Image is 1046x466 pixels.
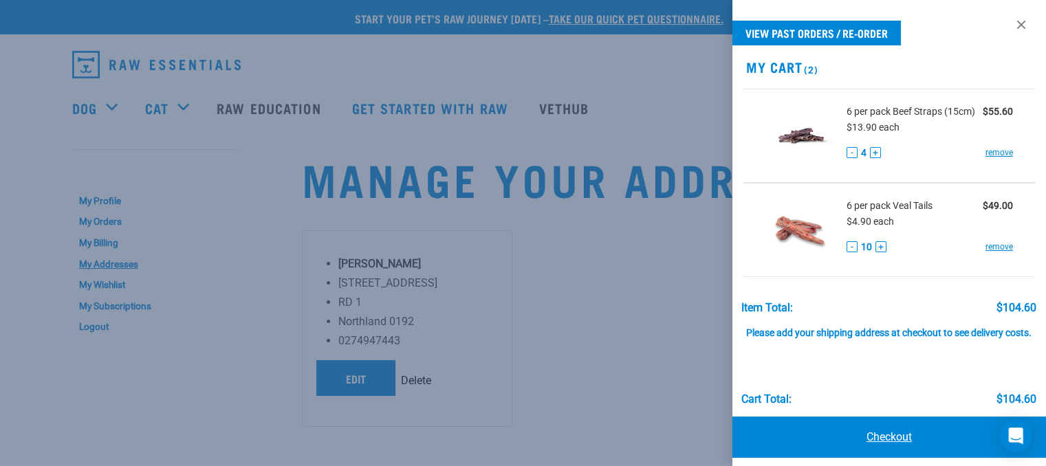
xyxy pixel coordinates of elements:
a: Checkout [732,417,1046,458]
button: + [875,241,886,252]
button: - [847,241,858,252]
span: 4 [861,146,867,160]
span: 6 per pack Beef Straps (15cm) [847,104,975,119]
span: $13.90 each [847,122,900,133]
span: (2) [802,67,818,71]
h2: My Cart [732,59,1046,75]
span: $4.90 each [847,216,894,227]
button: + [870,147,881,158]
img: Veal Tails [765,195,836,265]
span: 6 per pack Veal Tails [847,199,933,213]
img: Beef Straps (15cm) [765,100,836,171]
a: remove [985,146,1013,159]
strong: $49.00 [983,200,1013,211]
div: $104.60 [996,393,1036,406]
strong: $55.60 [983,106,1013,117]
div: Please add your shipping address at checkout to see delivery costs. [741,314,1036,339]
div: Open Intercom Messenger [999,419,1032,452]
div: Item Total: [741,302,793,314]
div: $104.60 [996,302,1036,314]
a: View past orders / re-order [732,21,901,45]
button: - [847,147,858,158]
span: 10 [861,240,872,254]
a: remove [985,241,1013,253]
div: Cart total: [741,393,792,406]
